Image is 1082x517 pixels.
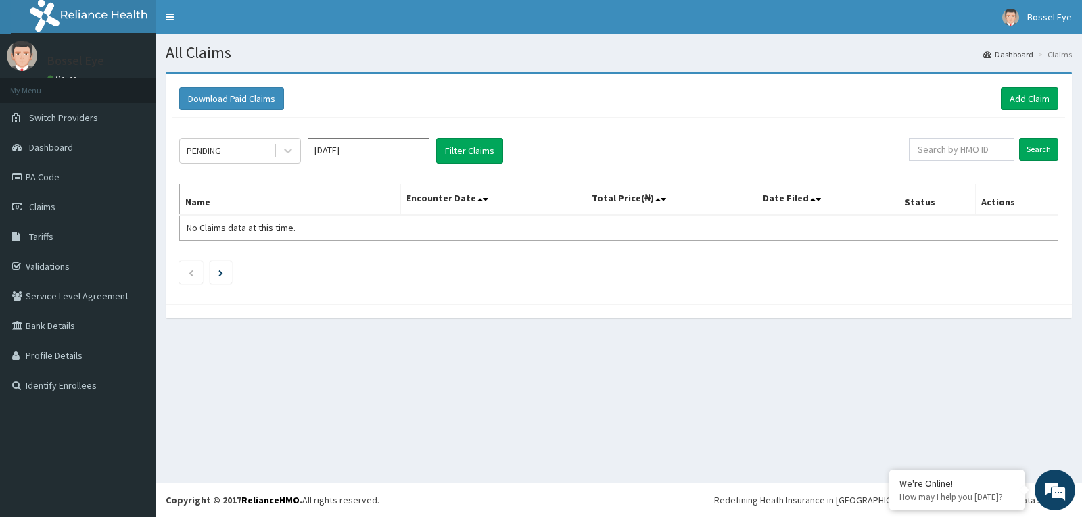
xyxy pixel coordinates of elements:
[401,184,586,216] th: Encounter Date
[1019,138,1058,161] input: Search
[983,49,1033,60] a: Dashboard
[241,494,300,506] a: RelianceHMO
[975,184,1058,216] th: Actions
[218,266,223,278] a: Next page
[156,483,1082,517] footer: All rights reserved.
[1001,87,1058,110] a: Add Claim
[180,184,401,216] th: Name
[29,141,73,153] span: Dashboard
[586,184,757,216] th: Total Price(₦)
[188,266,194,278] a: Previous page
[1027,11,1072,23] span: Bossel Eye
[7,41,37,71] img: User Image
[187,222,296,234] span: No Claims data at this time.
[308,138,429,162] input: Select Month and Year
[166,494,302,506] strong: Copyright © 2017 .
[47,55,104,67] p: Bossel Eye
[187,144,221,157] div: PENDING
[899,184,975,216] th: Status
[1002,9,1019,26] img: User Image
[1035,49,1072,60] li: Claims
[899,477,1014,489] div: We're Online!
[29,230,53,243] span: Tariffs
[29,112,98,124] span: Switch Providers
[179,87,284,110] button: Download Paid Claims
[436,138,503,164] button: Filter Claims
[47,74,80,83] a: Online
[899,491,1014,503] p: How may I help you today?
[714,493,1072,507] div: Redefining Heath Insurance in [GEOGRAPHIC_DATA] using Telemedicine and Data Science!
[909,138,1015,161] input: Search by HMO ID
[166,44,1072,61] h1: All Claims
[757,184,899,216] th: Date Filed
[29,201,55,213] span: Claims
